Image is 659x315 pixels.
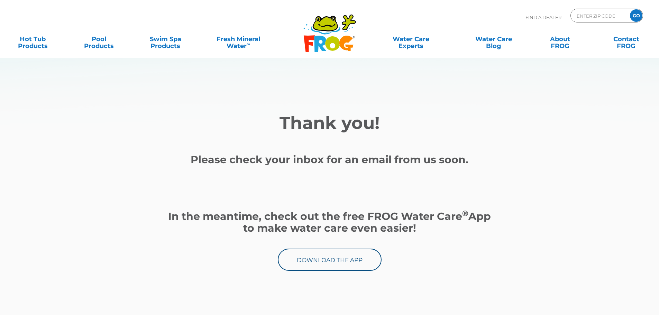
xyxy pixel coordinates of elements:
[140,32,191,46] a: Swim SpaProducts
[122,113,537,133] h2: Thank you!
[630,9,642,22] input: GO
[278,249,382,271] a: Download the App
[247,41,250,47] sup: ∞
[534,32,586,46] a: AboutFROG
[462,209,468,218] sup: ®
[369,32,453,46] a: Water CareExperts
[168,210,491,223] strong: In the meantime, check out the free FROG Water Care App
[73,32,125,46] a: PoolProducts
[601,32,652,46] a: ContactFROG
[206,32,271,46] a: Fresh MineralWater∞
[7,32,58,46] a: Hot TubProducts
[525,9,561,26] p: Find A Dealer
[243,222,416,234] strong: to make water care even easier!
[576,11,623,21] input: Zip Code Form
[468,32,519,46] a: Water CareBlog
[122,142,537,166] h1: Please check your inbox for an email from us soon.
